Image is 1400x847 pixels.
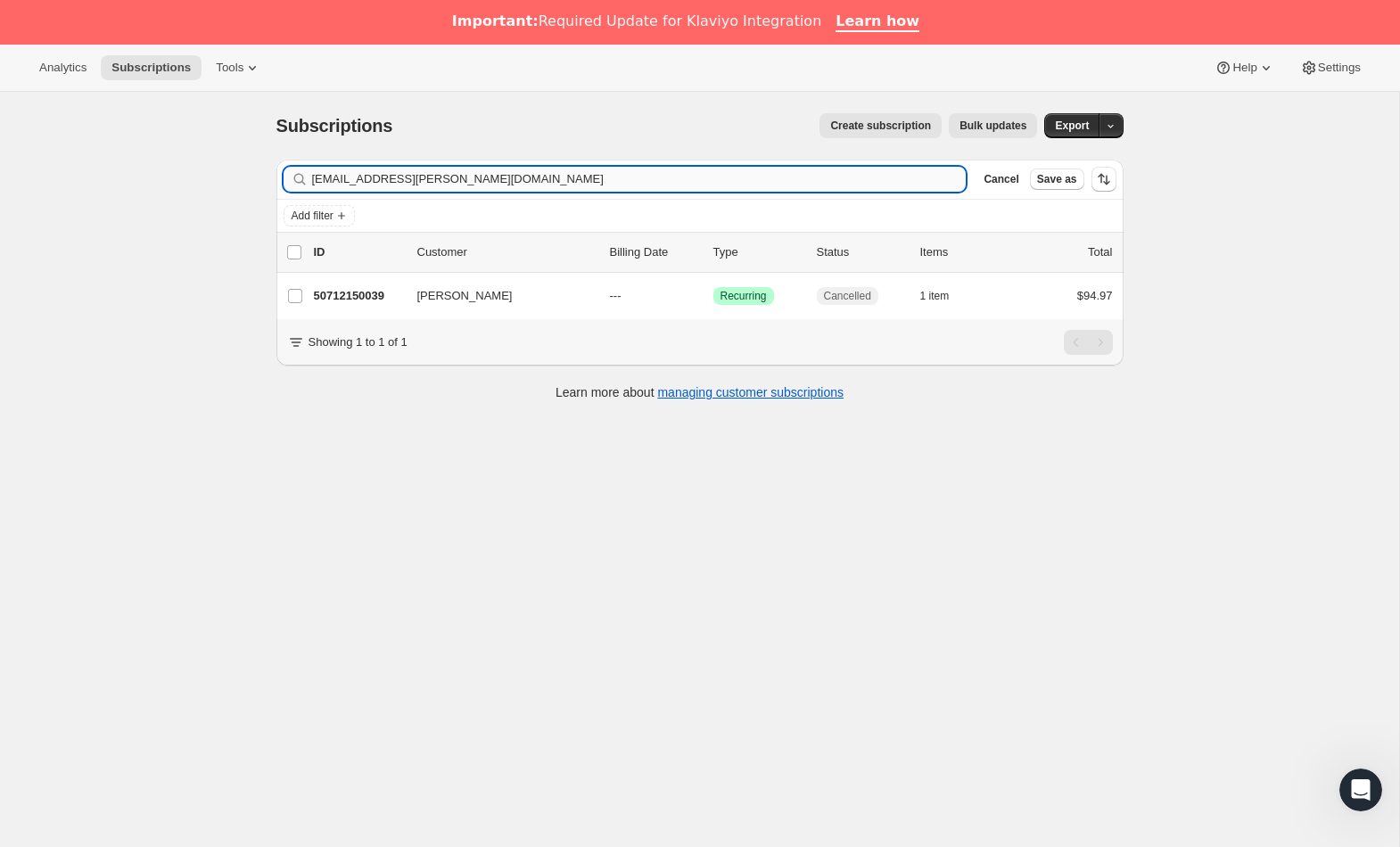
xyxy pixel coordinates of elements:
[314,243,403,261] p: ID
[949,113,1037,138] button: Bulk updates
[276,116,393,136] span: Subscriptions
[836,12,919,32] a: Learn how
[657,385,844,399] a: managing customer subscriptions
[1318,61,1361,75] span: Settings
[824,289,871,303] span: Cancelled
[417,287,513,305] span: [PERSON_NAME]
[205,55,272,80] button: Tools
[610,289,622,302] span: ---
[312,167,967,192] input: Filter subscribers
[817,243,906,261] p: Status
[1037,172,1077,186] span: Save as
[101,55,202,80] button: Subscriptions
[417,243,596,261] p: Customer
[610,243,699,261] p: Billing Date
[407,282,585,310] button: [PERSON_NAME]
[959,119,1026,133] span: Bulk updates
[216,61,243,75] span: Tools
[920,289,950,303] span: 1 item
[830,119,931,133] span: Create subscription
[976,169,1025,190] button: Cancel
[920,284,969,308] button: 1 item
[309,333,408,351] p: Showing 1 to 1 of 1
[452,12,539,29] b: Important:
[819,113,942,138] button: Create subscription
[29,55,97,80] button: Analytics
[713,243,803,261] div: Type
[314,243,1113,261] div: IDCustomerBilling DateTypeStatusItemsTotal
[1091,167,1116,192] button: Sort the results
[1030,169,1084,190] button: Save as
[111,61,191,75] span: Subscriptions
[1088,243,1112,261] p: Total
[1064,330,1113,355] nav: Pagination
[1077,289,1113,302] span: $94.97
[284,205,355,226] button: Add filter
[556,383,844,401] p: Learn more about
[920,243,1009,261] div: Items
[1339,769,1382,811] iframe: Intercom live chat
[1044,113,1099,138] button: Export
[39,61,86,75] span: Analytics
[984,172,1018,186] span: Cancel
[314,284,1113,308] div: 50712150039[PERSON_NAME]---SuccessRecurringCancelled1 item$94.97
[452,12,821,30] div: Required Update for Klaviyo Integration
[721,289,767,303] span: Recurring
[1289,55,1371,80] button: Settings
[1232,61,1256,75] span: Help
[292,209,334,223] span: Add filter
[1055,119,1089,133] span: Export
[314,287,403,305] p: 50712150039
[1204,55,1285,80] button: Help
